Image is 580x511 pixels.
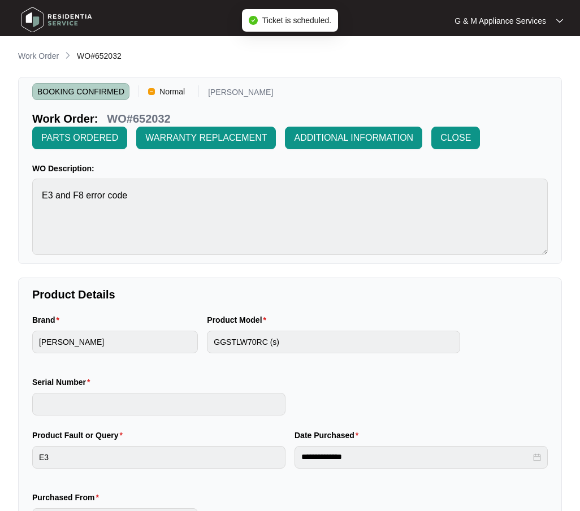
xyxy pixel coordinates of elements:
span: WARRANTY REPLACEMENT [145,131,267,145]
button: PARTS ORDERED [32,127,127,149]
a: Work Order [16,50,61,63]
span: Ticket is scheduled. [262,16,331,25]
span: ADDITIONAL INFORMATION [294,131,413,145]
label: Brand [32,314,64,326]
button: CLOSE [431,127,480,149]
p: WO#652032 [107,111,170,127]
img: Vercel Logo [148,88,155,95]
span: Normal [155,83,189,100]
img: chevron-right [63,51,72,60]
p: [PERSON_NAME] [208,88,273,100]
p: Work Order [18,50,59,62]
span: BOOKING CONFIRMED [32,83,129,100]
label: Product Fault or Query [32,430,127,441]
span: CLOSE [440,131,471,145]
img: residentia service logo [17,3,96,37]
p: Work Order: [32,111,98,127]
label: Date Purchased [295,430,363,441]
p: G & M Appliance Services [455,15,546,27]
label: Purchased From [32,492,103,503]
input: Brand [32,331,198,353]
span: check-circle [249,16,258,25]
textarea: E3 and F8 error code [32,179,548,255]
p: WO Description: [32,163,548,174]
img: dropdown arrow [556,18,563,24]
input: Date Purchased [301,451,531,463]
button: WARRANTY REPLACEMENT [136,127,276,149]
input: Product Model [207,331,460,353]
input: Product Fault or Query [32,446,285,469]
input: Serial Number [32,393,285,415]
p: Product Details [32,287,548,302]
label: Product Model [207,314,271,326]
button: ADDITIONAL INFORMATION [285,127,422,149]
span: WO#652032 [77,51,122,60]
span: PARTS ORDERED [41,131,118,145]
label: Serial Number [32,376,94,388]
